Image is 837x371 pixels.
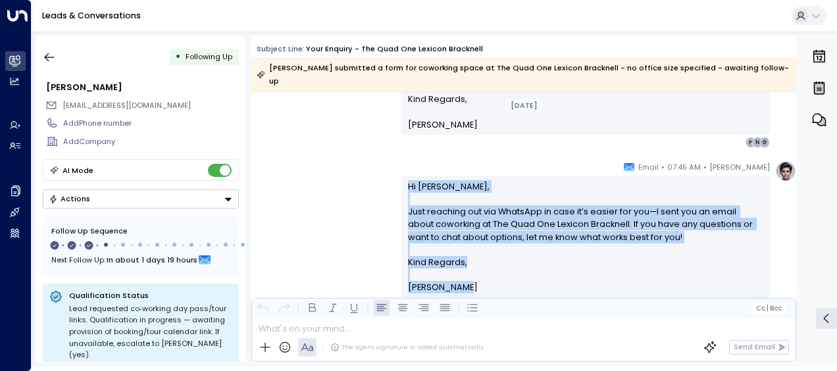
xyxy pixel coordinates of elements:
[746,137,756,147] div: H
[49,194,90,203] div: Actions
[51,226,230,237] div: Follow Up Sequence
[63,136,238,147] div: AddCompany
[69,290,232,301] p: Qualification Status
[42,10,141,21] a: Leads & Conversations
[276,300,292,316] button: Redo
[661,161,665,174] span: •
[186,51,232,62] span: Following Up
[775,161,796,182] img: profile-logo.png
[408,180,764,256] p: Hi [PERSON_NAME], Just reaching out via WhatsApp in case it’s easier for you—I sent you an email ...
[257,61,790,87] div: [PERSON_NAME] submitted a form for coworking space at The Quad One Lexicon Bracknell - no office ...
[408,256,467,268] span: Kind Regards,
[257,43,305,54] span: Subject Line:
[767,305,769,312] span: |
[752,137,763,147] div: N
[505,99,543,112] div: [DATE]
[43,189,239,209] button: Actions
[667,161,701,174] span: 07:45 AM
[63,100,191,111] span: garryflan@hotmail.com
[330,343,484,352] div: The agent signature is added automatically
[408,118,478,131] span: [PERSON_NAME]
[751,303,786,313] button: Cc|Bcc
[709,161,770,174] span: [PERSON_NAME]
[63,164,93,177] div: AI Mode
[638,161,659,174] span: Email
[69,303,232,361] div: Lead requested co‑working day pass/tour links. Qualification in progress — awaiting provision of ...
[175,47,181,66] div: •
[43,189,239,209] div: Button group with a nested menu
[63,118,238,129] div: AddPhone number
[408,281,478,293] span: [PERSON_NAME]
[63,100,191,111] span: [EMAIL_ADDRESS][DOMAIN_NAME]
[107,253,197,267] span: In about 1 days 19 hours
[703,161,707,174] span: •
[306,43,483,55] div: Your enquiry - The Quad One Lexicon Bracknell
[46,81,238,93] div: [PERSON_NAME]
[255,300,271,316] button: Undo
[51,253,230,267] div: Next Follow Up:
[759,137,770,147] div: G
[756,305,782,312] span: Cc Bcc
